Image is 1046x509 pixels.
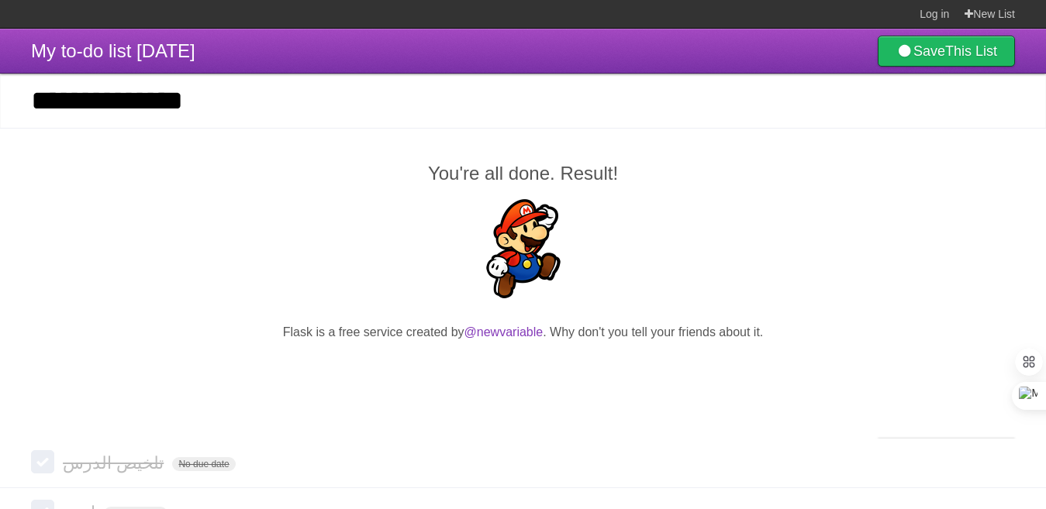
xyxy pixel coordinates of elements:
b: This List [945,43,997,59]
a: SaveThis List [878,36,1015,67]
h2: You're all done. Result! [31,160,1015,187]
span: My to-do list [DATE] [31,40,195,61]
span: تلخيص الدرس [63,453,167,473]
span: No due date [172,457,235,471]
label: Done [31,450,54,473]
a: @newvariable [464,325,544,339]
p: Flask is a free service created by . Why don't you tell your friends about it. [31,323,1015,342]
iframe: X Post Button [495,361,551,383]
img: Super Mario [474,199,573,298]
